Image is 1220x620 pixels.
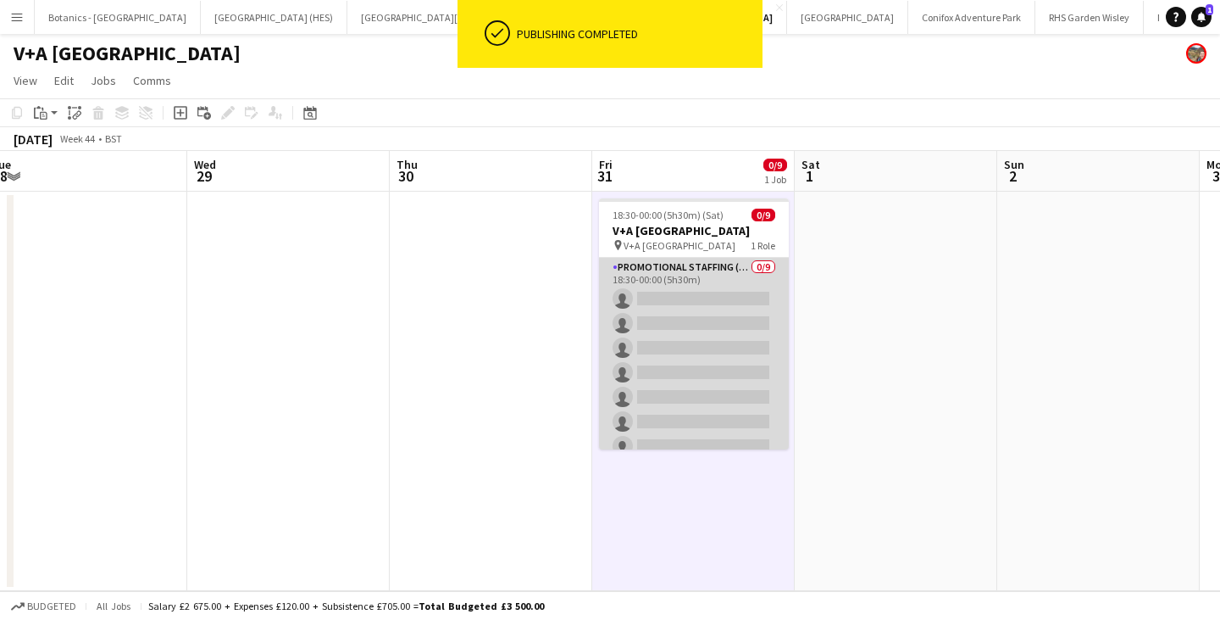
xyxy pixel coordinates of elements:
a: Jobs [84,70,123,92]
div: [DATE] [14,131,53,148]
span: 0/9 [751,209,775,221]
span: Sat [801,157,820,172]
button: [GEOGRAPHIC_DATA] [787,1,908,34]
span: Sun [1004,157,1024,172]
span: 29 [191,166,216,186]
span: All jobs [93,600,134,612]
app-card-role: Promotional Staffing (Exhibition Host)0/918:30-00:00 (5h30m) [599,258,789,512]
button: Conifox Adventure Park [908,1,1035,34]
span: Fri [599,157,613,172]
span: Total Budgeted £3 500.00 [419,600,544,612]
button: Botanics - [GEOGRAPHIC_DATA] [35,1,201,34]
span: Jobs [91,73,116,88]
span: Edit [54,73,74,88]
div: BST [105,132,122,145]
button: [GEOGRAPHIC_DATA][PERSON_NAME] [347,1,541,34]
span: Wed [194,157,216,172]
span: 1 Role [751,239,775,252]
button: Budgeted [8,597,79,616]
span: 18:30-00:00 (5h30m) (Sat) [613,209,724,221]
h3: V+A [GEOGRAPHIC_DATA] [599,223,789,238]
a: Comms [126,70,178,92]
span: 0/9 [763,159,787,171]
span: 31 [596,166,613,186]
span: 1 [1206,4,1213,15]
app-job-card: 18:30-00:00 (5h30m) (Sat)0/9V+A [GEOGRAPHIC_DATA] V+A [GEOGRAPHIC_DATA]1 RolePromotional Staffing... [599,198,789,450]
h1: V+A [GEOGRAPHIC_DATA] [14,41,241,66]
a: 1 [1191,7,1212,27]
span: V+A [GEOGRAPHIC_DATA] [624,239,735,252]
span: Budgeted [27,600,76,612]
div: 1 Job [764,173,786,186]
a: Edit [47,70,80,92]
span: 30 [394,166,418,186]
button: [GEOGRAPHIC_DATA] (HES) [201,1,347,34]
span: View [14,73,37,88]
span: Week 44 [56,132,98,145]
span: Thu [396,157,418,172]
div: Publishing completed [517,26,756,42]
span: Comms [133,73,171,88]
span: 2 [1001,166,1024,186]
div: Salary £2 675.00 + Expenses £120.00 + Subsistence £705.00 = [148,600,544,612]
span: 1 [799,166,820,186]
button: RHS Garden Wisley [1035,1,1144,34]
app-user-avatar: Alyce Paton [1186,43,1206,64]
a: View [7,70,44,92]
